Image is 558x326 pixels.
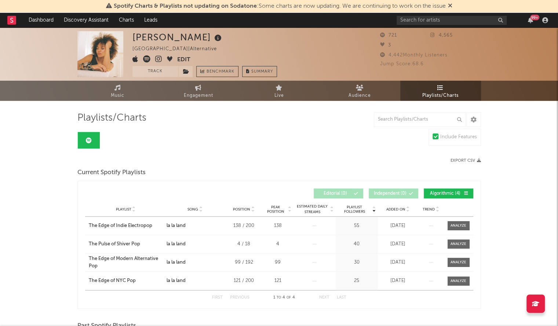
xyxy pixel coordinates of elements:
[89,222,152,230] div: The Edge of Indie Electropop
[139,13,163,28] a: Leads
[89,277,163,285] a: The Edge of NYC Pop
[380,222,416,230] div: [DATE]
[167,277,186,285] div: la la land
[380,43,391,48] span: 3
[114,13,139,28] a: Charts
[422,91,459,100] span: Playlists/Charts
[451,158,481,163] button: Export CSV
[319,296,329,300] button: Next
[89,222,163,230] a: The Edge of Indie Electropop
[227,222,260,230] div: 138 / 200
[397,16,507,25] input: Search for artists
[132,66,178,77] button: Track
[239,81,320,101] a: Live
[264,293,304,302] div: 1 4 4
[287,296,291,299] span: of
[167,222,186,230] div: la la land
[196,66,238,77] a: Benchmark
[349,91,371,100] span: Audience
[338,241,376,248] div: 40
[338,259,376,266] div: 30
[314,188,363,198] button: Editorial(0)
[212,296,223,300] button: First
[264,241,292,248] div: 4
[264,222,292,230] div: 138
[207,67,234,76] span: Benchmark
[227,241,260,248] div: 4 / 18
[380,259,416,266] div: [DATE]
[187,207,198,212] span: Song
[89,241,163,248] a: The Pulse of Shiver Pop
[264,259,292,266] div: 99
[320,81,400,101] a: Audience
[338,205,372,214] span: Playlist Followers
[23,13,59,28] a: Dashboard
[89,277,136,285] div: The Edge of NYC Pop
[77,81,158,101] a: Music
[264,277,292,285] div: 121
[116,207,131,212] span: Playlist
[528,17,533,23] button: 99+
[380,53,448,58] span: 4,442 Monthly Listeners
[277,296,281,299] span: to
[89,241,140,248] div: The Pulse of Shiver Pop
[424,188,473,198] button: Algorithmic(4)
[77,168,146,177] span: Current Spotify Playlists
[440,133,477,142] div: Include Features
[111,91,124,100] span: Music
[167,241,186,248] div: la la land
[89,255,163,270] a: The Edge of Modern Alternative Pop
[428,191,462,196] span: Algorithmic ( 4 )
[132,45,225,54] div: [GEOGRAPHIC_DATA] | Alternative
[380,277,416,285] div: [DATE]
[264,205,287,214] span: Peak Position
[337,296,346,300] button: Last
[132,31,223,43] div: [PERSON_NAME]
[318,191,352,196] span: Editorial ( 0 )
[530,15,539,20] div: 99 +
[369,188,418,198] button: Independent(0)
[242,66,277,77] button: Summary
[380,241,416,248] div: [DATE]
[448,3,452,9] span: Dismiss
[230,296,249,300] button: Previous
[233,207,250,212] span: Position
[386,207,405,212] span: Added On
[251,70,273,74] span: Summary
[59,13,114,28] a: Discovery Assistant
[374,112,466,127] input: Search Playlists/Charts
[114,3,446,9] span: : Some charts are now updating. We are continuing to work on the issue
[167,259,186,266] div: la la land
[227,277,260,285] div: 121 / 200
[338,277,376,285] div: 25
[423,207,435,212] span: Trend
[114,3,257,9] span: Spotify Charts & Playlists not updating on Sodatone
[227,259,260,266] div: 99 / 192
[338,222,376,230] div: 55
[380,33,397,38] span: 721
[380,62,424,66] span: Jump Score: 68.6
[274,91,284,100] span: Live
[430,33,453,38] span: 4,565
[400,81,481,101] a: Playlists/Charts
[158,81,239,101] a: Engagement
[373,191,407,196] span: Independent ( 0 )
[177,55,190,65] button: Edit
[184,91,213,100] span: Engagement
[77,114,146,122] span: Playlists/Charts
[295,204,329,215] span: Estimated Daily Streams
